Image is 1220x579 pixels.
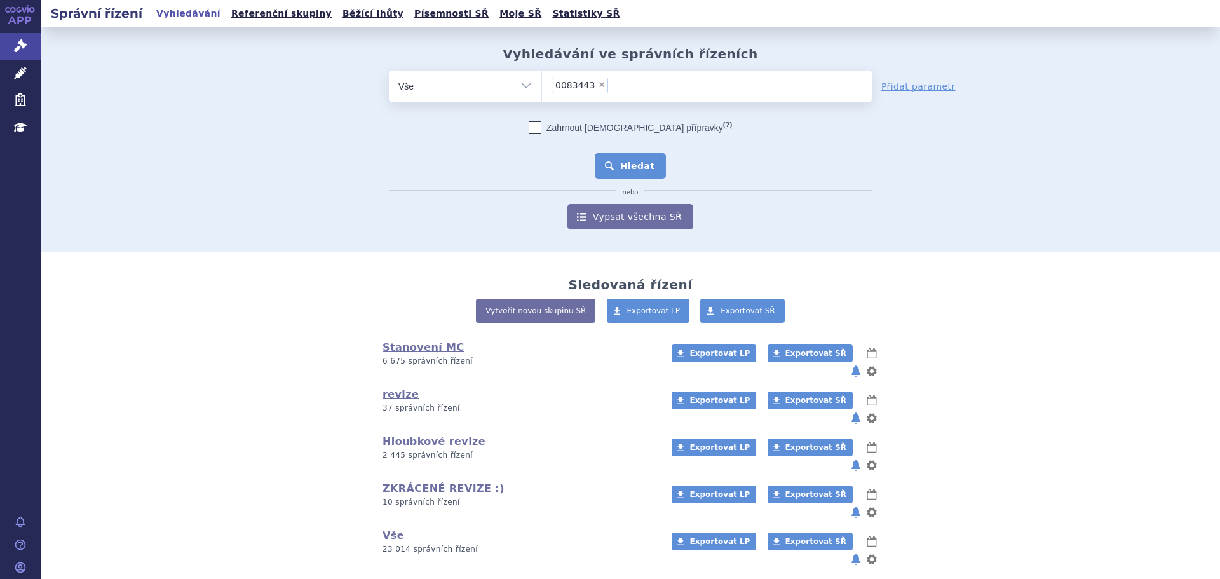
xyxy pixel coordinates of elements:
a: Exportovat LP [672,344,756,362]
p: 10 správních řízení [383,497,655,508]
span: × [598,81,606,88]
a: Běžící lhůty [339,5,407,22]
a: Exportovat LP [672,533,756,550]
a: Exportovat LP [672,439,756,456]
a: Hloubkové revize [383,435,485,447]
label: Zahrnout [DEMOGRAPHIC_DATA] přípravky [529,121,732,134]
a: Moje SŘ [496,5,545,22]
span: Exportovat LP [689,349,750,358]
span: Exportovat LP [689,396,750,405]
a: Statistiky SŘ [548,5,623,22]
button: notifikace [850,364,862,379]
a: Stanovení MC [383,341,464,353]
a: Exportovat SŘ [768,439,853,456]
span: Exportovat LP [689,537,750,546]
a: Exportovat SŘ [700,299,785,323]
a: Vytvořit novou skupinu SŘ [476,299,595,323]
a: Přidat parametr [881,80,956,93]
button: notifikace [850,411,862,426]
a: Exportovat LP [607,299,690,323]
span: Exportovat SŘ [785,443,846,452]
button: notifikace [850,458,862,473]
span: Exportovat SŘ [785,349,846,358]
span: Exportovat SŘ [785,490,846,499]
a: Exportovat SŘ [768,533,853,550]
a: ZKRÁCENÉ REVIZE :) [383,482,505,494]
a: Vše [383,529,404,542]
button: lhůty [865,534,878,549]
span: Exportovat SŘ [785,396,846,405]
h2: Správní řízení [41,4,152,22]
button: nastavení [865,411,878,426]
button: nastavení [865,552,878,567]
a: Referenční skupiny [227,5,335,22]
a: revize [383,388,419,400]
button: lhůty [865,346,878,361]
a: Exportovat LP [672,392,756,409]
a: Exportovat LP [672,486,756,503]
button: notifikace [850,552,862,567]
a: Exportovat SŘ [768,344,853,362]
p: 23 014 správních řízení [383,544,655,555]
p: 6 675 správních řízení [383,356,655,367]
span: Exportovat SŘ [785,537,846,546]
a: Vypsat všechna SŘ [567,204,693,229]
button: nastavení [865,364,878,379]
span: Exportovat LP [627,306,681,315]
a: Exportovat SŘ [768,392,853,409]
span: Exportovat LP [689,443,750,452]
h2: Sledovaná řízení [568,277,692,292]
i: nebo [616,189,645,196]
button: Hledat [595,153,667,179]
h2: Vyhledávání ve správních řízeních [503,46,758,62]
button: lhůty [865,393,878,408]
button: lhůty [865,440,878,455]
a: Vyhledávání [152,5,224,22]
span: Exportovat SŘ [721,306,775,315]
button: notifikace [850,505,862,520]
p: 37 správních řízení [383,403,655,414]
span: Exportovat LP [689,490,750,499]
p: 2 445 správních řízení [383,450,655,461]
a: Písemnosti SŘ [410,5,492,22]
abbr: (?) [723,121,732,129]
button: lhůty [865,487,878,502]
button: nastavení [865,458,878,473]
input: 0083443 [612,77,619,93]
span: 0083443 [555,81,595,90]
a: Exportovat SŘ [768,486,853,503]
button: nastavení [865,505,878,520]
